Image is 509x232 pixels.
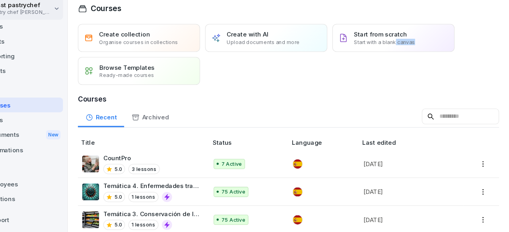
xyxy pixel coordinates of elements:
img: es.svg [306,156,315,165]
p: Library [4,86,91,98]
p: Language [305,136,368,144]
img: ob1temx17qa248jtpkauy3pv.png [109,205,124,221]
a: Automations [4,140,91,154]
a: Recent [105,106,148,126]
p: Title [108,136,228,144]
a: Employees [4,173,91,186]
p: Create with AI [244,36,283,42]
a: Locations [4,186,91,200]
p: Temática 4. Enfermedades transmitidas por alimentos ETA'S [128,177,218,185]
p: 75 Active [239,183,262,190]
p: 5.0 [139,214,146,221]
p: 7 Active [239,157,258,164]
a: Events [4,66,91,80]
h1: Courses [117,10,146,20]
p: Start with a blank canvas [363,43,421,49]
a: DocumentsNew [4,126,91,141]
p: Organise courses in collections [124,43,198,49]
p: 75 Active [239,209,262,217]
h3: Courses [105,95,499,104]
p: CountPro [128,151,181,159]
a: Audits [4,38,91,52]
p: [DATE] [372,209,457,217]
img: frq77ysdix3y9as6qvhv4ihg.png [109,179,124,195]
p: 1 lessons [152,187,180,196]
p: Browse Templates [125,67,177,73]
p: 5.0 [139,188,146,195]
p: [DATE] [372,156,457,165]
p: Create collection [124,36,172,42]
p: Last edited [371,136,466,144]
p: Ready-made courses [125,74,176,80]
a: Courses [4,98,91,112]
p: Start from scratch [363,36,413,42]
p: [DATE] [372,182,457,191]
div: New [75,129,88,138]
p: Upload documents and more [244,43,313,49]
div: Documents [4,126,91,141]
img: nanuqyb3jmpxevmk16xmqivn.png [109,153,124,169]
a: Reporting [4,52,91,66]
p: People [4,160,91,173]
p: 3 lessons [152,161,181,170]
a: Paths [4,112,91,126]
p: Status [231,136,302,144]
div: Support [4,206,91,220]
p: 5.0 [139,162,146,169]
p: sgsst pastrychef [22,8,80,15]
img: es.svg [306,182,315,191]
p: 1 lessons [152,213,180,222]
p: Pastry chef [PERSON_NAME] y Cocina gourmet [22,15,80,21]
a: News [4,25,91,38]
img: es.svg [306,209,315,217]
p: Temática 3. Conservación de los alimentos [128,203,218,211]
a: Archived [148,106,196,126]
